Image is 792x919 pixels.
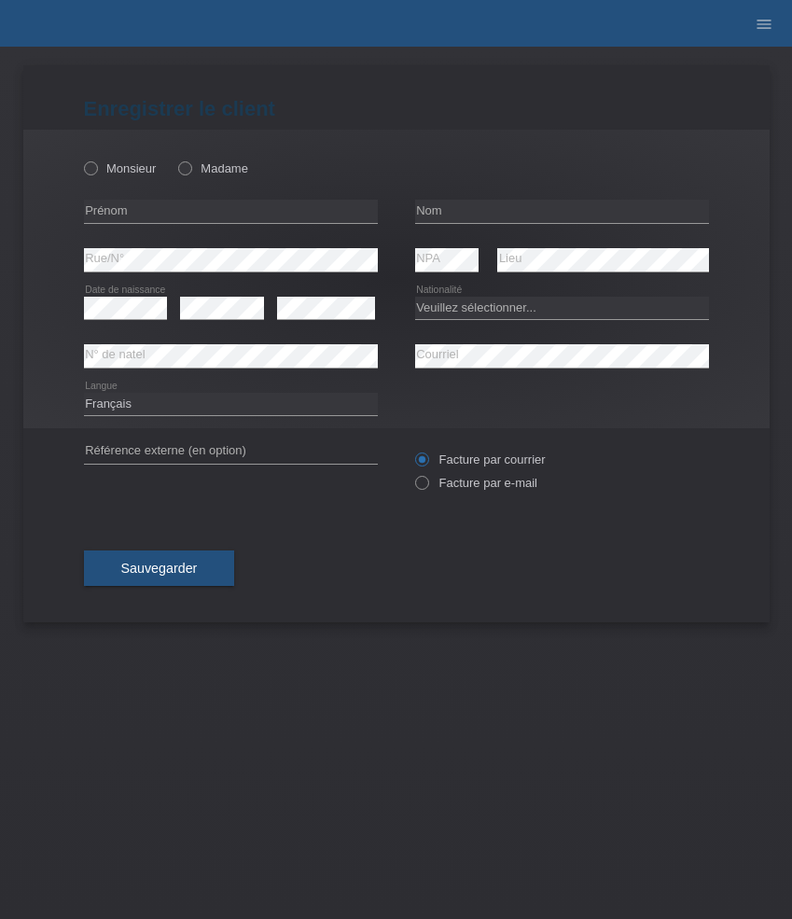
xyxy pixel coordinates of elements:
[84,97,709,120] h1: Enregistrer le client
[84,161,157,175] label: Monsieur
[745,18,783,29] a: menu
[415,476,427,499] input: Facture par e-mail
[84,161,96,174] input: Monsieur
[178,161,190,174] input: Madame
[178,161,248,175] label: Madame
[755,15,773,34] i: menu
[415,453,427,476] input: Facture par courrier
[415,453,546,466] label: Facture par courrier
[121,561,198,576] span: Sauvegarder
[415,476,537,490] label: Facture par e-mail
[84,550,235,586] button: Sauvegarder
